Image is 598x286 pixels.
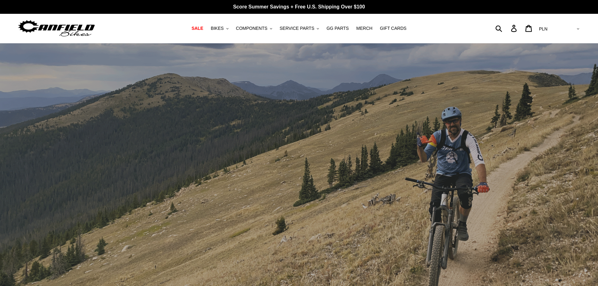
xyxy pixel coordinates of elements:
[191,26,203,31] span: SALE
[377,24,410,33] a: GIFT CARDS
[280,26,314,31] span: SERVICE PARTS
[188,24,206,33] a: SALE
[356,26,372,31] span: MERCH
[499,21,515,35] input: Search
[233,24,275,33] button: COMPONENTS
[380,26,407,31] span: GIFT CARDS
[323,24,352,33] a: GG PARTS
[211,26,224,31] span: BIKES
[326,26,349,31] span: GG PARTS
[236,26,267,31] span: COMPONENTS
[17,19,96,38] img: Canfield Bikes
[277,24,322,33] button: SERVICE PARTS
[207,24,231,33] button: BIKES
[353,24,375,33] a: MERCH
